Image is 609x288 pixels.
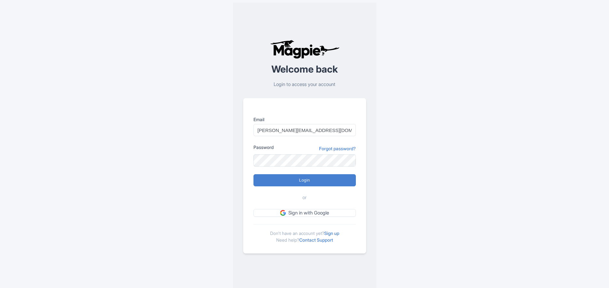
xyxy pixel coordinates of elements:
[253,209,356,217] a: Sign in with Google
[299,237,333,243] a: Contact Support
[253,174,356,186] input: Login
[302,194,307,201] span: or
[253,116,356,123] label: Email
[280,210,286,216] img: google.svg
[253,124,356,136] input: you@example.com
[324,230,339,236] a: Sign up
[243,81,366,88] p: Login to access your account
[253,144,274,151] label: Password
[268,40,341,59] img: logo-ab69f6fb50320c5b225c76a69d11143b.png
[319,145,356,152] a: Forgot password?
[243,64,366,74] h2: Welcome back
[253,224,356,243] div: Don't have an account yet? Need help?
